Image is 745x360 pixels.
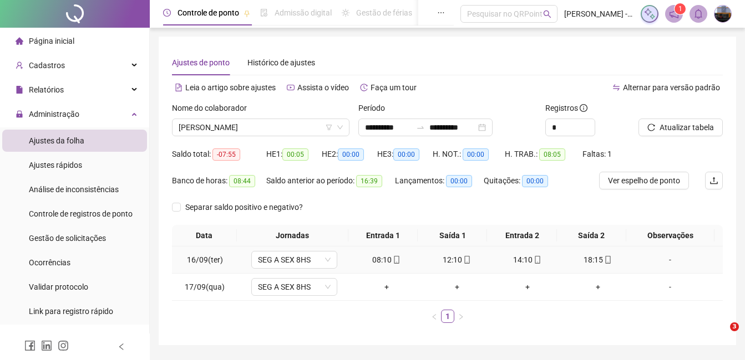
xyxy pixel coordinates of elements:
a: 1 [442,310,454,322]
span: Admissão digital [275,8,332,17]
span: 00:00 [522,175,548,187]
th: Saída 1 [418,225,487,246]
div: H. TRAB.: [505,148,582,161]
li: Página anterior [428,310,441,323]
div: H. NOT.: [433,148,505,161]
th: Saída 2 [557,225,626,246]
span: 17/09(qua) [185,282,225,291]
span: mobile [462,256,471,264]
div: Lançamentos: [395,174,484,187]
button: left [428,310,441,323]
span: Validar protocolo [29,282,88,291]
div: HE 1: [266,148,322,161]
button: Atualizar tabela [638,119,723,136]
div: 14:10 [496,254,558,266]
span: user-add [16,61,23,69]
span: Faltas: 1 [582,150,612,158]
th: Jornadas [237,225,349,246]
span: home [16,37,23,45]
span: notification [669,9,679,19]
span: reload [647,124,655,131]
span: swap [612,84,620,91]
span: upload [709,176,718,185]
span: bell [693,9,703,19]
div: Quitações: [484,174,561,187]
span: 08:05 [539,148,565,161]
span: Análise de inconsistências [29,185,119,194]
div: Histórico de ajustes [247,56,315,69]
span: right [458,313,464,320]
span: pushpin [244,10,250,17]
span: 00:00 [338,148,364,161]
span: sun [342,9,349,17]
span: file-text [175,84,183,91]
span: down [325,284,331,290]
span: Controle de registros de ponto [29,209,133,218]
div: Banco de horas: [172,174,266,187]
div: - [637,281,703,293]
span: 00:00 [393,148,419,161]
span: Página inicial [29,37,74,45]
span: Assista o vídeo [297,83,349,92]
span: lock [16,110,23,118]
img: 57736 [714,6,731,22]
span: Atualizar tabela [660,121,714,133]
label: Período [358,102,392,114]
span: instagram [58,340,69,351]
span: Ajustes rápidos [29,161,82,169]
span: 00:05 [282,148,308,161]
div: 18:15 [567,254,629,266]
div: 12:10 [426,254,488,266]
span: Observações [631,229,710,241]
button: right [454,310,468,323]
span: filter [326,124,332,131]
div: HE 3: [377,148,433,161]
span: Ver espelho de ponto [608,174,680,187]
th: Observações [626,225,714,246]
span: Controle de ponto [178,8,239,17]
span: Registros [545,102,587,114]
span: youtube [287,84,295,91]
sup: 1 [675,3,686,14]
div: HE 2: [322,148,377,161]
span: file [16,86,23,94]
span: info-circle [580,104,587,112]
span: Separar saldo positivo e negativo? [181,201,307,213]
span: Administração [29,110,79,119]
iframe: Intercom live chat [707,322,734,349]
th: Entrada 1 [348,225,418,246]
span: 00:00 [463,148,489,161]
span: history [360,84,368,91]
span: 08:44 [229,175,255,187]
div: + [567,281,629,293]
span: to [416,123,425,132]
span: SEG A SEX 8HS [258,251,331,268]
th: Data [172,225,237,246]
span: SEG A SEX 8HS [258,279,331,295]
span: 16/09(ter) [187,255,223,264]
div: - [637,254,703,266]
li: Próxima página [454,310,468,323]
div: 08:10 [356,254,417,266]
span: 1 [678,5,682,13]
span: [PERSON_NAME] - C3 Embalagens Ltda [564,8,634,20]
img: sparkle-icon.fc2bf0ac1784a2077858766a79e2daf3.svg [643,8,656,20]
span: facebook [24,340,36,351]
span: -07:55 [212,148,240,161]
span: left [118,343,125,351]
span: Link para registro rápido [29,307,113,316]
span: 3 [730,322,739,331]
div: Ajustes de ponto [172,56,230,69]
span: left [431,313,438,320]
span: Relatórios [29,85,64,94]
span: linkedin [41,340,52,351]
span: mobile [603,256,612,264]
span: Gestão de solicitações [29,234,106,243]
div: Saldo total: [172,148,266,161]
span: 00:00 [446,175,472,187]
span: Ocorrências [29,258,70,267]
div: + [496,281,558,293]
span: Leia o artigo sobre ajustes [185,83,276,92]
span: ellipsis [437,9,445,17]
span: 16:39 [356,175,382,187]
